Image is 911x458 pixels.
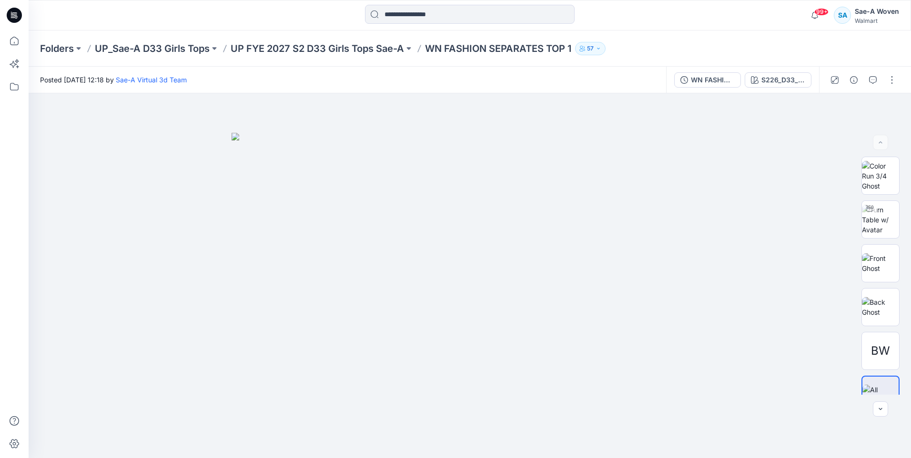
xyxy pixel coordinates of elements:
[862,161,899,191] img: Color Run 3/4 Ghost
[862,253,899,273] img: Front Ghost
[674,72,741,88] button: WN FASHION SEPARATES TOP 1_REMOVED BOW_FULL COLORWAYS
[575,42,606,55] button: 57
[862,205,899,235] img: Turn Table w/ Avatar
[862,297,899,317] img: Back Ghost
[95,42,210,55] a: UP_Sae-A D33 Girls Tops
[761,75,805,85] div: S226_D33_WN_Seaside Checks V1_CW6_Vivid White_Earthen Khaki_WM_MILLSHEET
[231,42,404,55] a: UP FYE 2027 S2 D33 Girls Tops Sae-A
[846,72,861,88] button: Details
[855,17,899,24] div: Walmart
[425,42,571,55] p: WN FASHION SEPARATES TOP 1
[587,43,594,54] p: 57
[871,342,890,359] span: BW
[232,133,708,458] img: eyJhbGciOiJIUzI1NiIsImtpZCI6IjAiLCJzbHQiOiJzZXMiLCJ0eXAiOiJKV1QifQ.eyJkYXRhIjp7InR5cGUiOiJzdG9yYW...
[40,75,187,85] span: Posted [DATE] 12:18 by
[855,6,899,17] div: Sae-A Woven
[862,385,899,405] img: All colorways
[40,42,74,55] a: Folders
[116,76,187,84] a: Sae-A Virtual 3d Team
[745,72,811,88] button: S226_D33_WN_Seaside Checks V1_CW6_Vivid White_Earthen Khaki_WM_MILLSHEET
[814,8,829,16] span: 99+
[834,7,851,24] div: SA
[691,75,735,85] div: WN FASHION SEPARATES TOP 1_REMOVED BOW_FULL COLORWAYS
